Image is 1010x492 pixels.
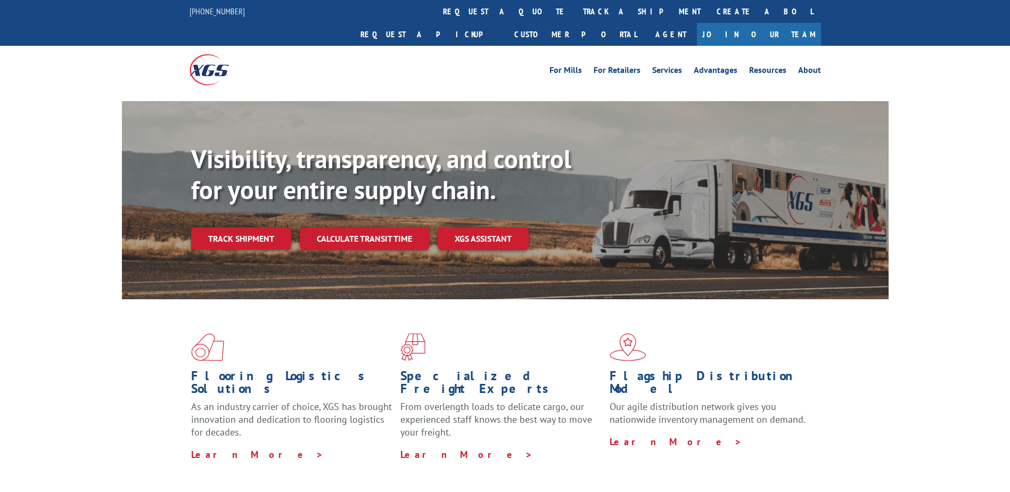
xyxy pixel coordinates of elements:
a: Advantages [694,66,737,78]
a: Resources [749,66,786,78]
a: Customer Portal [506,23,645,46]
a: [PHONE_NUMBER] [190,6,245,17]
h1: Flagship Distribution Model [610,370,811,400]
img: xgs-icon-focused-on-flooring-red [400,333,425,361]
a: For Retailers [594,66,641,78]
b: Visibility, transparency, and control for your entire supply chain. [191,142,571,206]
a: For Mills [549,66,582,78]
a: Request a pickup [352,23,506,46]
a: Agent [645,23,697,46]
a: Learn More > [191,448,324,461]
h1: Flooring Logistics Solutions [191,370,392,400]
a: Learn More > [610,436,742,448]
span: As an industry carrier of choice, XGS has brought innovation and dedication to flooring logistics... [191,400,392,438]
a: Learn More > [400,448,533,461]
img: xgs-icon-flagship-distribution-model-red [610,333,646,361]
a: XGS ASSISTANT [438,227,529,250]
p: From overlength loads to delicate cargo, our experienced staff knows the best way to move your fr... [400,400,602,448]
h1: Specialized Freight Experts [400,370,602,400]
span: Our agile distribution network gives you nationwide inventory management on demand. [610,400,806,425]
a: Join Our Team [697,23,821,46]
a: Services [652,66,682,78]
a: About [798,66,821,78]
img: xgs-icon-total-supply-chain-intelligence-red [191,333,224,361]
a: Track shipment [191,227,291,250]
a: Calculate transit time [300,227,429,250]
